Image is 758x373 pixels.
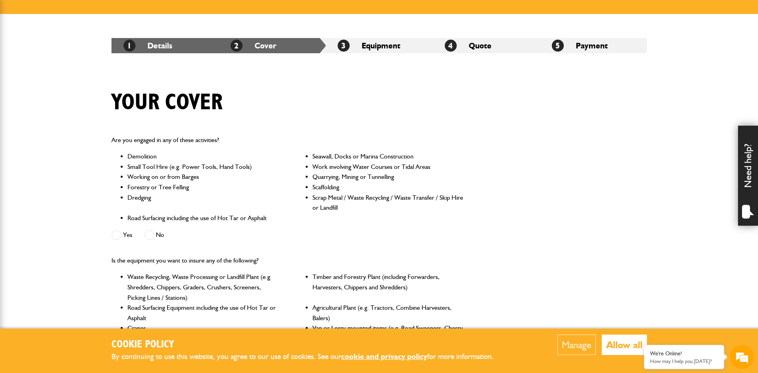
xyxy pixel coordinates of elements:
[326,38,433,53] li: Equipment
[219,38,326,53] li: Cover
[144,230,164,240] label: No
[552,40,564,52] span: 5
[312,272,464,303] li: Timber and Forestry Plant (including Forwarders, Harvesters, Chippers and Shredders)
[557,335,596,355] button: Manage
[312,303,464,323] li: Agricultural Plant (e.g. Tractors, Combine Harvesters, Balers)
[127,213,279,223] li: Road Surfacing including the use of Hot Tar or Asphalt
[127,272,279,303] li: Waste Recycling, Waste Processing or Landfill Plant (e.g. Shredders, Chippers, Graders, Crushers,...
[602,335,647,355] button: Allow all
[127,172,279,182] li: Working on or from Barges
[111,89,223,116] h1: Your cover
[312,323,464,343] li: Van or Lorry-mounted items (e.g. Road Sweepers, Cherry Pickers, Volumetric Mixers)
[123,40,135,52] span: 1
[540,38,647,53] li: Payment
[650,350,718,357] div: We're Online!
[127,193,279,213] li: Dredging
[127,151,279,162] li: Demolition
[341,352,427,361] a: cookie and privacy policy
[111,135,464,145] p: Are you engaged in any of these activities?
[231,40,243,52] span: 2
[111,230,132,240] label: Yes
[433,38,540,53] li: Quote
[127,323,279,343] li: Cranes
[338,40,350,52] span: 3
[312,151,464,162] li: Seawall, Docks or Marina Construction
[127,182,279,193] li: Forestry or Tree Felling
[111,255,464,266] p: Is the equipment you want to insure any of the following?
[123,41,172,50] a: 1Details
[738,126,758,226] div: Need help?
[312,182,464,193] li: Scaffolding
[127,162,279,172] li: Small Tool Hire (e.g. Power Tools, Hand Tools)
[111,351,507,363] p: By continuing to use this website, you agree to our use of cookies. See our for more information.
[650,358,718,364] p: How may I help you today?
[312,172,464,182] li: Quarrying, Mining or Tunnelling
[312,162,464,172] li: Work involving Water Courses or Tidal Areas
[127,303,279,323] li: Road Surfacing Equipment including the use of Hot Tar or Asphalt
[312,193,464,213] li: Scrap Metal / Waste Recycling / Waste Transfer / Skip Hire or Landfill
[445,40,457,52] span: 4
[111,339,507,351] h2: Cookie Policy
